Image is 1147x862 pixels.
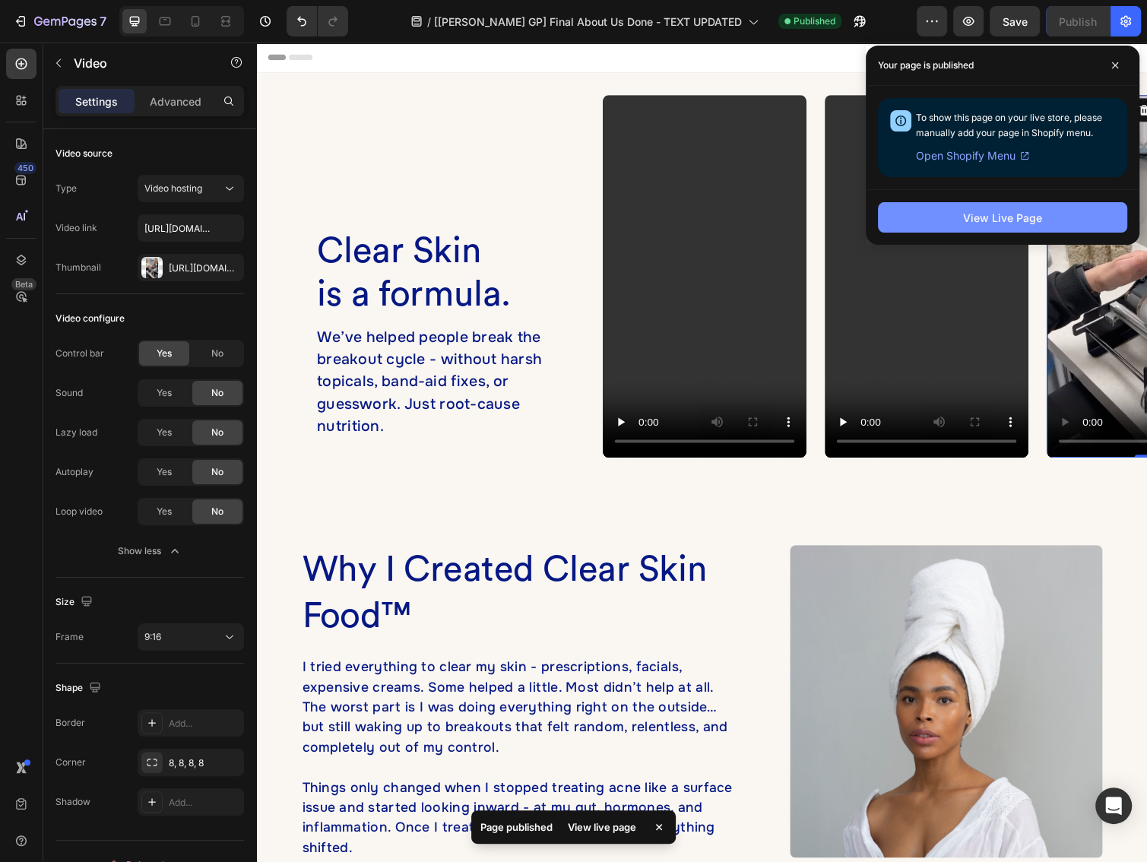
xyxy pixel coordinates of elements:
div: Add... [169,717,240,730]
input: Insert video url here [138,214,244,242]
div: [URL][DOMAIN_NAME] [169,261,240,275]
button: Show less [55,537,244,565]
p: Page published [480,819,553,835]
div: Thumbnail [55,261,101,274]
div: Row 2 cols [816,120,869,129]
div: Video source [55,147,112,160]
span: I tried everything to clear my skin - prescriptions, facials, expensive creams. Some helped a lit... [47,631,483,730]
div: Video link [55,221,97,235]
div: View Live Page [963,210,1042,226]
div: Carousel [816,93,861,102]
span: Open Shopify Menu [916,147,1016,165]
div: Beta [11,278,36,290]
span: / [427,14,431,30]
p: Advanced [150,93,201,109]
div: Publish [1059,14,1097,30]
div: Lazy load [55,426,97,439]
p: Video [74,54,203,72]
div: Shape [55,678,104,699]
span: No [211,426,223,439]
h2: Why I Created Clear Skin Food™ [46,515,493,613]
div: View live page [559,816,645,838]
div: Type [55,182,77,195]
span: No [211,386,223,400]
div: Undo/Redo [287,6,348,36]
img: Amaka_Session10138_v3_cropped_4mb.jpg [547,515,867,835]
button: 9:16 [138,623,244,651]
button: Save [990,6,1040,36]
span: To show this page on your live store, please manually add your page in Shopify menu. [916,112,1102,138]
div: Size [55,592,96,613]
button: View Live Page [878,202,1127,233]
div: Video configure [55,312,125,325]
p: Your page is published [878,58,974,73]
div: Open Intercom Messenger [1095,788,1132,824]
div: Frame [55,630,84,644]
video: Video [355,54,563,425]
div: Border [55,716,85,730]
div: Corner [55,756,86,769]
span: [[PERSON_NAME] GP] Final About Us Done - TEXT UPDATED [434,14,742,30]
div: Video [829,62,860,76]
p: 7 [100,12,106,30]
span: No [211,465,223,479]
iframe: Design area [256,43,1147,862]
button: Publish [1046,6,1110,36]
div: 8, 8, 8, 8 [169,756,240,770]
div: 450 [14,162,36,174]
span: No [211,505,223,518]
span: Yes [157,347,172,360]
div: Shadow [55,795,90,809]
div: Section [816,147,855,157]
span: Save [1003,15,1028,28]
span: Yes [157,386,172,400]
span: Video hosting [144,182,202,194]
video: Video [810,54,1018,425]
p: Settings [75,93,118,109]
span: 9:16 [144,631,161,642]
div: Sound [55,386,83,400]
div: Loop video [55,505,103,518]
span: Yes [157,426,172,439]
video: Video [582,54,791,425]
div: Show less [118,544,182,559]
span: Yes [157,505,172,518]
button: 7 [6,6,113,36]
span: Things only changed when I stopped treating acne like a surface issue and started looking inward ... [47,754,488,832]
div: Control bar [55,347,104,360]
span: No [211,347,223,360]
div: Autoplay [55,465,93,479]
span: Yes [157,465,172,479]
div: Add... [169,796,240,810]
button: Video hosting [138,175,244,202]
span: Published [794,14,835,28]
